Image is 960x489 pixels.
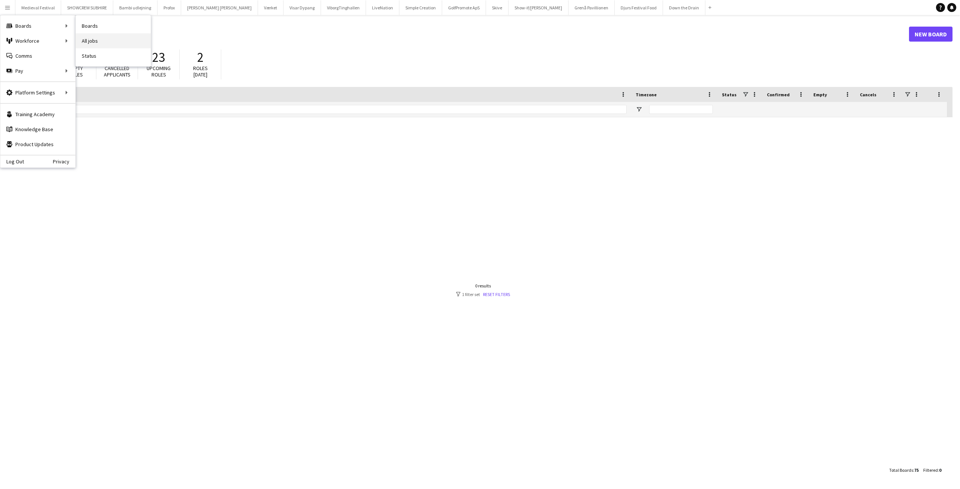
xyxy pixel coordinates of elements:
div: : [889,463,919,477]
button: Bambi udlejning [113,0,157,15]
a: All jobs [76,33,151,48]
span: Upcoming roles [147,65,171,78]
span: Cancels [860,92,876,97]
span: 0 [939,467,941,473]
button: Grenå Pavillionen [568,0,615,15]
span: Cancelled applicants [104,65,130,78]
a: Comms [0,48,75,63]
button: Down the Drain [663,0,705,15]
div: : [923,463,941,477]
span: 23 [152,49,165,66]
a: Knowledge Base [0,122,75,137]
button: LiveNation [366,0,399,15]
span: Roles [DATE] [193,65,208,78]
button: ViborgTinghallen [321,0,366,15]
button: Skive [486,0,508,15]
span: Filtered [923,467,938,473]
span: Total Boards [889,467,913,473]
a: Privacy [53,159,75,164]
span: Status [722,92,736,97]
button: Medieval Festival [15,0,61,15]
span: 75 [914,467,919,473]
div: Boards [0,18,75,33]
span: Empty [813,92,827,97]
h1: Boards [13,28,909,40]
button: Djurs Festival Food [615,0,663,15]
a: Training Academy [0,107,75,122]
button: Simple Creation [399,0,442,15]
input: Board name Filter Input [31,105,627,114]
div: 0 results [456,283,510,289]
button: Visar Dypang [283,0,321,15]
button: [PERSON_NAME] [PERSON_NAME] [181,0,258,15]
div: Pay [0,63,75,78]
span: Timezone [636,92,657,97]
button: Open Filter Menu [636,106,642,113]
input: Timezone Filter Input [649,105,713,114]
a: Product Updates [0,137,75,152]
div: Platform Settings [0,85,75,100]
span: 2 [197,49,204,66]
a: New Board [909,27,952,42]
a: Status [76,48,151,63]
a: Boards [76,18,151,33]
div: Workforce [0,33,75,48]
button: Show-if/[PERSON_NAME] [508,0,568,15]
a: Log Out [0,159,24,164]
span: Confirmed [767,92,790,97]
button: SHOWCREW SUBHIRE [61,0,113,15]
button: GolfPromote ApS [442,0,486,15]
a: Reset filters [483,292,510,297]
button: Værket [258,0,283,15]
button: Profox [157,0,181,15]
div: 1 filter set [456,292,510,297]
